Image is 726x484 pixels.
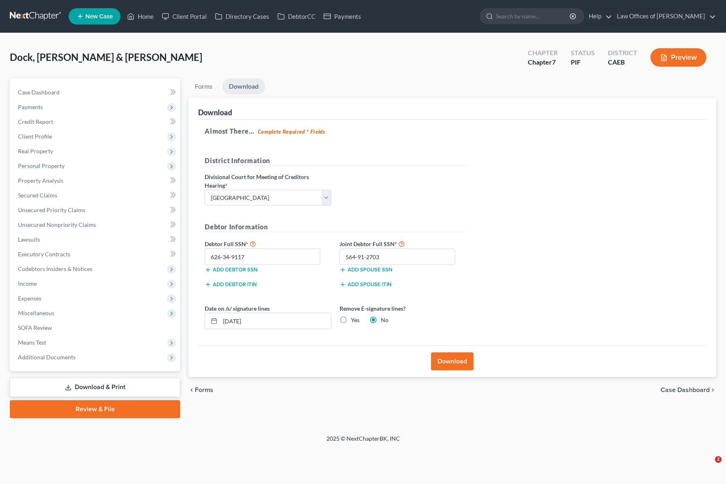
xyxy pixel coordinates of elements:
[198,108,232,117] div: Download
[258,128,325,135] strong: Complete Required * Fields
[205,267,257,273] button: Add debtor SSN
[205,249,320,265] input: XXX-XX-XXXX
[201,239,335,249] label: Debtor Full SSN
[661,387,716,393] a: Case Dashboard chevron_right
[188,78,219,94] a: Forms
[496,9,571,24] input: Search by name...
[18,162,65,169] span: Personal Property
[205,304,270,313] label: Date on /s/ signature lines
[205,156,466,166] h5: District Information
[340,304,466,313] label: Remove E-signature lines?
[431,352,474,370] button: Download
[211,9,273,24] a: Directory Cases
[18,280,37,287] span: Income
[661,387,710,393] span: Case Dashboard
[85,13,113,20] span: New Case
[650,48,706,67] button: Preview
[528,58,558,67] div: Chapter
[18,265,92,272] span: Codebtors Insiders & Notices
[205,222,466,232] h5: Debtor Information
[351,316,360,324] label: Yes
[11,247,180,262] a: Executory Contracts
[552,58,556,66] span: 7
[715,456,722,463] span: 2
[18,192,57,199] span: Secured Claims
[205,173,331,190] label: Divisional Court for Meeting of Creditors Hearing
[18,133,52,140] span: Client Profile
[11,85,180,100] a: Case Dashboard
[18,148,53,155] span: Real Property
[10,378,180,397] a: Download & Print
[188,387,195,393] i: chevron_left
[11,217,180,232] a: Unsecured Nonpriority Claims
[608,48,637,58] div: District
[698,456,718,476] iframe: Intercom live chat
[130,435,596,449] div: 2025 © NextChapterBK, INC
[18,103,43,110] span: Payments
[205,126,700,136] h5: Almost There...
[381,316,389,324] label: No
[220,313,331,329] input: MM/DD/YYYY
[18,295,41,302] span: Expenses
[18,324,52,331] span: SOFA Review
[123,9,158,24] a: Home
[11,114,180,129] a: Credit Report
[195,387,213,393] span: Forms
[340,281,391,288] button: Add spouse ITIN
[319,9,365,24] a: Payments
[528,48,558,58] div: Chapter
[18,251,70,258] span: Executory Contracts
[335,239,470,249] label: Joint Debtor Full SSN
[18,354,76,361] span: Additional Documents
[18,177,63,184] span: Property Analysis
[222,78,265,94] a: Download
[585,9,612,24] a: Help
[158,9,211,24] a: Client Portal
[18,206,85,213] span: Unsecured Priority Claims
[10,51,202,63] span: Dock, [PERSON_NAME] & [PERSON_NAME]
[710,387,716,393] i: chevron_right
[18,309,54,316] span: Miscellaneous
[10,400,180,418] a: Review & File
[340,249,455,265] input: XXX-XX-XXXX
[11,203,180,217] a: Unsecured Priority Claims
[571,58,595,67] div: PIF
[188,387,224,393] button: chevron_left Forms
[608,58,637,67] div: CAEB
[18,89,60,96] span: Case Dashboard
[273,9,319,24] a: DebtorCC
[18,221,96,228] span: Unsecured Nonpriority Claims
[18,236,40,243] span: Lawsuits
[340,267,392,273] button: Add spouse SSN
[18,339,46,346] span: Means Test
[613,9,716,24] a: Law Offices of [PERSON_NAME]
[18,118,53,125] span: Credit Report
[205,281,257,288] button: Add debtor ITIN
[11,320,180,335] a: SOFA Review
[11,188,180,203] a: Secured Claims
[11,232,180,247] a: Lawsuits
[11,173,180,188] a: Property Analysis
[571,48,595,58] div: Status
